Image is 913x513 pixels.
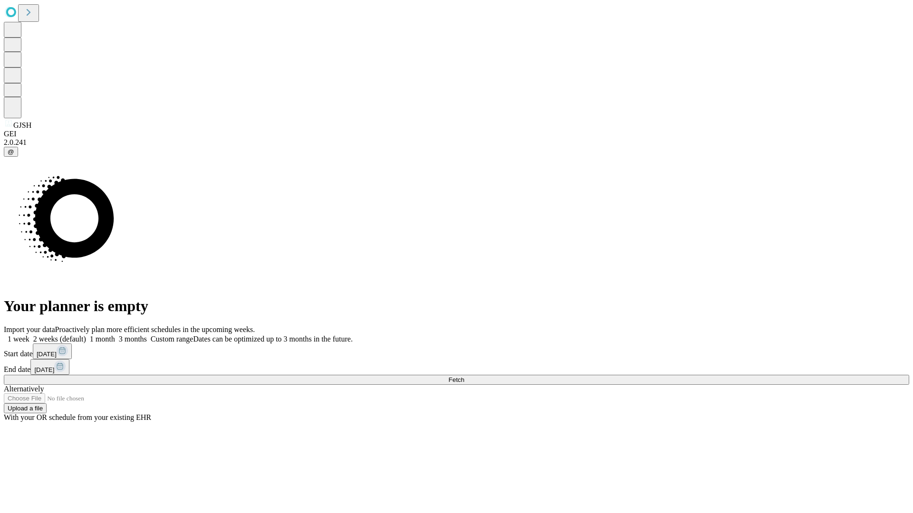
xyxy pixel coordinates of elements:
span: Import your data [4,325,55,333]
div: GEI [4,130,909,138]
span: @ [8,148,14,155]
span: Dates can be optimized up to 3 months in the future. [193,335,352,343]
div: 2.0.241 [4,138,909,147]
button: [DATE] [33,343,72,359]
span: 1 month [90,335,115,343]
button: @ [4,147,18,157]
span: Alternatively [4,385,44,393]
span: [DATE] [34,366,54,373]
span: Fetch [448,376,464,383]
span: 1 week [8,335,29,343]
div: Start date [4,343,909,359]
span: GJSH [13,121,31,129]
span: Custom range [151,335,193,343]
button: Fetch [4,375,909,385]
div: End date [4,359,909,375]
h1: Your planner is empty [4,297,909,315]
span: [DATE] [37,351,57,358]
button: [DATE] [30,359,69,375]
button: Upload a file [4,403,47,413]
span: Proactively plan more efficient schedules in the upcoming weeks. [55,325,255,333]
span: 2 weeks (default) [33,335,86,343]
span: With your OR schedule from your existing EHR [4,413,151,421]
span: 3 months [119,335,147,343]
